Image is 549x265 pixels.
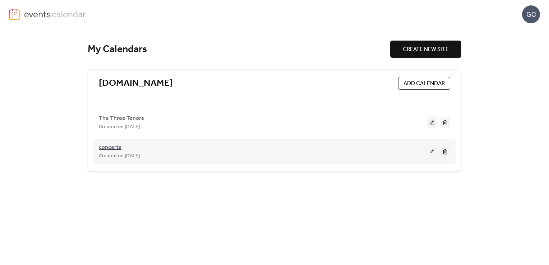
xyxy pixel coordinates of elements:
span: ADD CALENDAR [403,79,445,88]
a: [DOMAIN_NAME] [99,78,173,89]
button: ADD CALENDAR [398,77,450,90]
div: My Calendars [88,43,390,56]
a: concerts [99,145,121,150]
span: Created on [DATE] [99,123,140,131]
button: CREATE NEW SITE [390,41,461,58]
img: logo [9,9,20,20]
span: The Three Tenors [99,114,144,123]
div: GC [522,5,540,23]
span: Created on [DATE] [99,152,140,161]
img: logo-type [24,9,86,19]
span: CREATE NEW SITE [403,45,449,54]
a: The Three Tenors [99,116,144,120]
span: concerts [99,143,121,152]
